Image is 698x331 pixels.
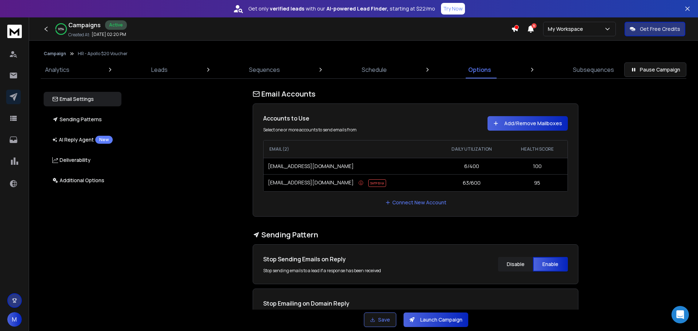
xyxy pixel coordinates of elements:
button: M [7,312,22,327]
p: HR - Apollo $20 Voucher [78,51,128,57]
p: Try Now [443,5,463,12]
a: Analytics [41,61,74,78]
p: Created At: [68,32,90,38]
div: Active [105,20,127,30]
div: Open Intercom Messenger [671,306,689,323]
img: logo [7,25,22,38]
button: Get Free Credits [625,22,685,36]
h1: Campaigns [68,21,101,29]
p: Subsequences [573,65,614,74]
a: Leads [147,61,172,78]
button: Email Settings [44,92,121,106]
button: Pause Campaign [624,62,686,77]
button: Campaign [44,51,66,57]
p: Email Settings [52,95,94,103]
p: Sequences [249,65,280,74]
a: Subsequences [569,61,618,78]
p: 95 % [58,27,64,31]
p: Analytics [45,65,69,74]
h1: Email Accounts [253,89,578,99]
a: Sequences [245,61,284,78]
span: 6 [531,23,537,28]
button: Try Now [441,3,465,15]
p: Get only with our starting at $22/mo [248,5,435,12]
strong: verified leads [270,5,304,12]
a: Schedule [357,61,391,78]
p: Leads [151,65,168,74]
a: Options [464,61,496,78]
p: Options [468,65,491,74]
p: [DATE] 02:20 PM [92,32,126,37]
p: My Workspace [548,25,586,33]
p: Get Free Credits [640,25,680,33]
p: Schedule [362,65,387,74]
strong: AI-powered Lead Finder, [326,5,388,12]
